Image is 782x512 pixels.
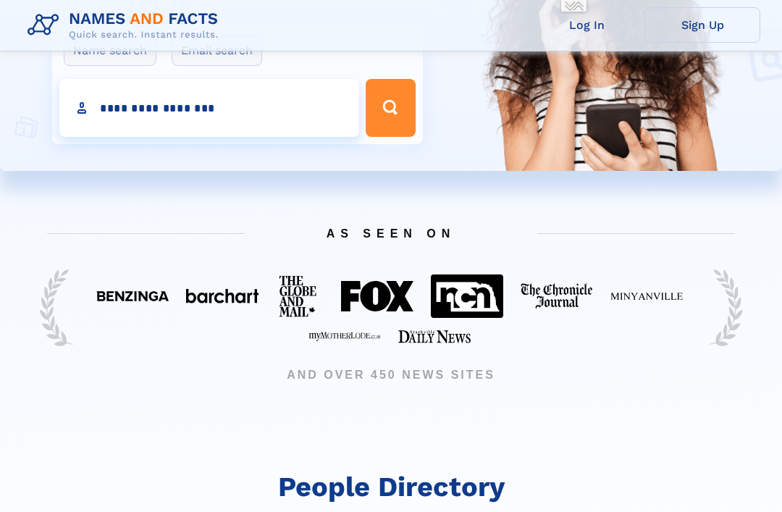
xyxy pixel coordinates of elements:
[276,272,324,320] img: Featured on The Globe And Mail
[431,274,503,317] img: Featured on NCN
[25,366,757,384] span: AND OVER 450 NEWS SITES
[22,6,230,45] img: Logo Names and Facts
[59,79,359,137] input: search input
[529,7,644,43] a: Log In
[341,281,413,311] img: Featured on FOX 40
[398,330,471,343] img: Featured on Starkville Daily News
[521,283,593,309] img: Featured on The Chronicle Journal
[366,79,416,137] button: Search Button
[644,7,760,43] a: Sign Up
[186,289,258,303] img: Featured on BarChart
[25,209,757,258] span: AS SEEN ON
[96,291,169,301] img: Featured on Benzinga
[610,291,683,301] img: Featured on Minyanville
[308,332,381,342] img: Featured on My Mother Lode
[22,471,760,503] h2: People Directory
[710,268,743,348] img: Trust Reef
